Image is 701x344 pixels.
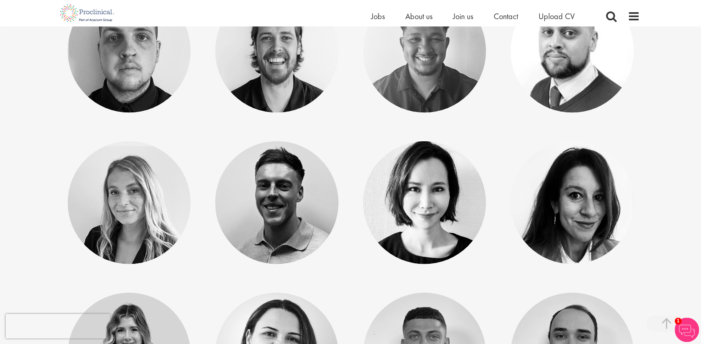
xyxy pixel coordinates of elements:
img: Chatbot [675,318,699,342]
iframe: reCAPTCHA [6,314,110,338]
span: 1 [675,318,681,324]
a: Jobs [371,11,385,22]
a: Join us [453,11,473,22]
a: Contact [494,11,518,22]
a: Upload CV [538,11,575,22]
a: About us [405,11,433,22]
